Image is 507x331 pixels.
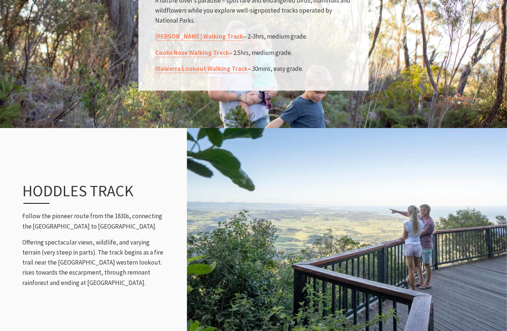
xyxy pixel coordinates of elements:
a: Illawarra Lookout Walking Track [155,65,248,73]
h3: Hoddles Track [22,181,154,204]
p: Follow the pioneer route from the 1830s, connecting the [GEOGRAPHIC_DATA] to [GEOGRAPHIC_DATA]. [22,211,168,231]
p: Offering spectacular views, wildlife, and varying terrain (very steep in parts). The track begins... [22,237,168,288]
p: – 30mins, easy grade. [155,64,352,74]
a: Cooks Nose Walking Track [155,49,229,57]
a: [PERSON_NAME] Walking Track [155,33,243,41]
p: – 2.5hrs, medium grade. [155,48,352,58]
p: – 2-3hrs, medium grade. [155,32,352,42]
